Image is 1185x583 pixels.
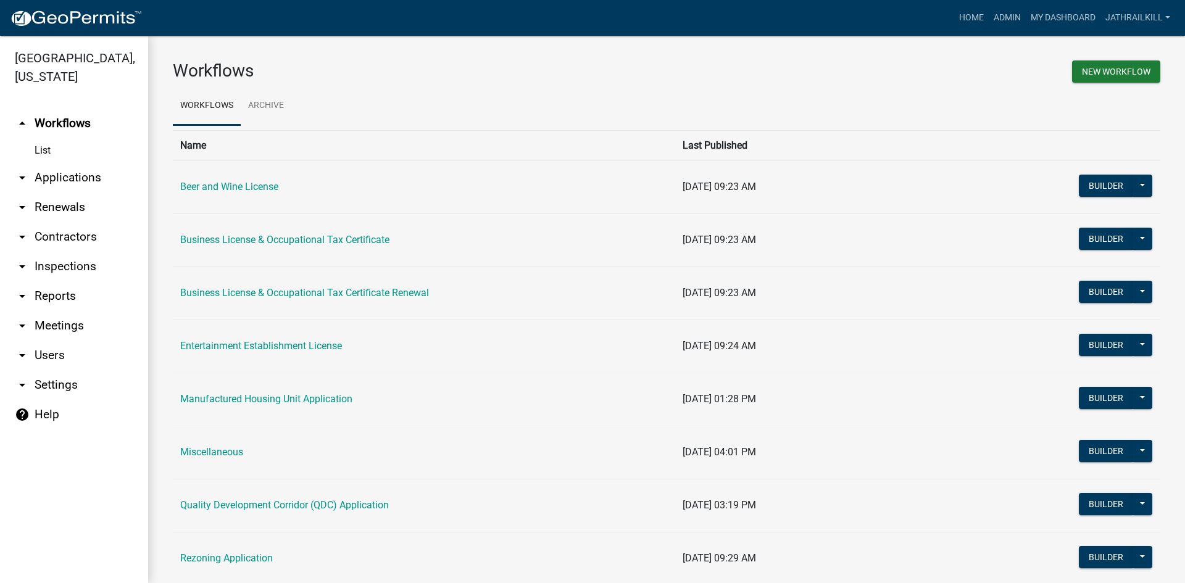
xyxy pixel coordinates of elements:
a: Business License & Occupational Tax Certificate [180,234,389,246]
button: Builder [1079,281,1133,303]
button: Builder [1079,387,1133,409]
span: [DATE] 09:23 AM [683,181,756,192]
i: arrow_drop_down [15,259,30,274]
i: arrow_drop_down [15,289,30,304]
a: Beer and Wine License [180,181,278,192]
a: Manufactured Housing Unit Application [180,393,352,405]
a: Business License & Occupational Tax Certificate Renewal [180,287,429,299]
a: Entertainment Establishment License [180,340,342,352]
i: arrow_drop_down [15,348,30,363]
span: [DATE] 01:28 PM [683,393,756,405]
h3: Workflows [173,60,657,81]
i: arrow_drop_up [15,116,30,131]
button: Builder [1079,493,1133,515]
a: Archive [241,86,291,126]
span: [DATE] 09:23 AM [683,234,756,246]
a: Admin [989,6,1026,30]
span: [DATE] 09:29 AM [683,552,756,564]
i: arrow_drop_down [15,200,30,215]
i: help [15,407,30,422]
th: Last Published [675,130,990,160]
i: arrow_drop_down [15,229,30,244]
i: arrow_drop_down [15,378,30,392]
button: Builder [1079,546,1133,568]
a: Rezoning Application [180,552,273,564]
a: Quality Development Corridor (QDC) Application [180,499,389,511]
a: Jathrailkill [1100,6,1175,30]
button: Builder [1079,228,1133,250]
span: [DATE] 09:24 AM [683,340,756,352]
button: Builder [1079,334,1133,356]
a: Miscellaneous [180,446,243,458]
a: Home [954,6,989,30]
th: Name [173,130,675,160]
a: My Dashboard [1026,6,1100,30]
span: [DATE] 03:19 PM [683,499,756,511]
i: arrow_drop_down [15,170,30,185]
button: Builder [1079,440,1133,462]
span: [DATE] 09:23 AM [683,287,756,299]
button: New Workflow [1072,60,1160,83]
button: Builder [1079,175,1133,197]
a: Workflows [173,86,241,126]
i: arrow_drop_down [15,318,30,333]
span: [DATE] 04:01 PM [683,446,756,458]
